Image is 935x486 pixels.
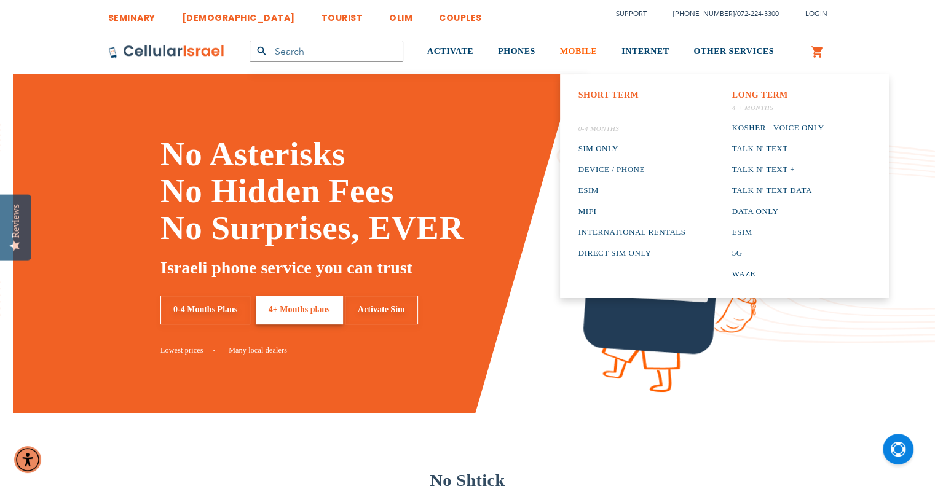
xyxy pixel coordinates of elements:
span: ACTIVATE [427,47,473,56]
a: Waze [732,264,824,284]
a: 5G [732,243,824,264]
strong: Short term [578,90,639,100]
a: ACTIVATE [427,29,473,75]
a: Direct SIM Only [578,243,686,264]
a: COUPLES [439,3,482,26]
h1: No Asterisks No Hidden Fees No Surprises, EVER [160,136,564,246]
a: Data only [732,201,824,222]
sapn: 4 + Months [732,103,824,112]
span: Login [805,9,827,18]
div: Accessibility Menu [14,446,41,473]
a: TOURIST [322,3,363,26]
sapn: 0-4 Months [578,124,686,133]
a: Device / Phone [578,159,686,180]
span: INTERNET [621,47,669,56]
img: Cellular Israel Logo [108,44,225,59]
a: Activate Sim [345,296,418,324]
li: / [661,5,779,23]
a: [DEMOGRAPHIC_DATA] [182,3,295,26]
a: Kosher - voice only [732,117,824,138]
a: ESIM [732,222,824,243]
input: Search [250,41,403,62]
strong: Long Term [732,90,788,100]
a: Talk n' Text [732,138,824,159]
a: Talk n' Text + [732,159,824,180]
span: MOBILE [560,47,598,56]
a: [PHONE_NUMBER] [673,9,735,18]
span: PHONES [498,47,535,56]
a: INTERNET [621,29,669,75]
a: OTHER SERVICES [693,29,774,75]
div: Reviews [10,204,22,238]
a: International rentals [578,222,686,243]
a: SEMINARY [108,3,156,26]
h5: Israeli phone service you can trust [160,256,564,280]
a: 4+ Months plans [256,296,343,324]
a: PHONES [498,29,535,75]
a: SIM Only [578,138,686,159]
a: Support [616,9,647,18]
a: MOBILE [560,29,598,75]
a: Many local dealers [229,346,287,355]
a: 0-4 Months Plans [160,296,250,324]
a: Mifi [578,201,686,222]
a: Lowest prices [160,346,215,355]
span: OTHER SERVICES [693,47,774,56]
a: ESIM [578,180,686,201]
a: OLIM [389,3,412,26]
a: Talk n' Text Data [732,180,824,201]
a: 072-224-3300 [737,9,779,18]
